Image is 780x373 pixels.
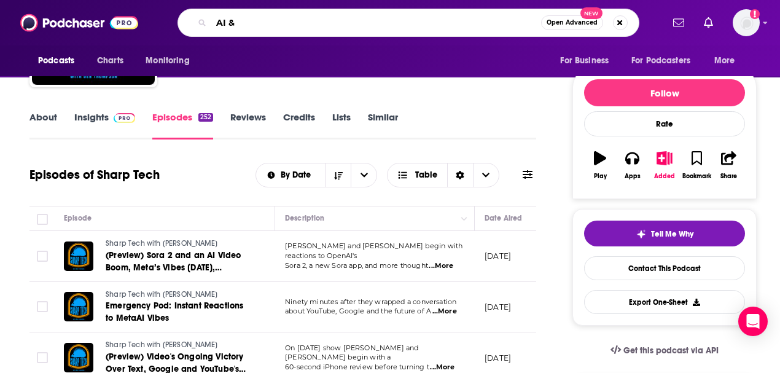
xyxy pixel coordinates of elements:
button: Share [713,143,745,187]
span: Charts [97,52,123,69]
button: Added [649,143,681,187]
a: Show notifications dropdown [699,12,718,33]
div: Added [654,173,675,180]
img: tell me why sparkle [636,229,646,239]
div: Search podcasts, credits, & more... [177,9,639,37]
h2: Choose List sort [255,163,378,187]
span: More [714,52,735,69]
div: Rate [584,111,745,136]
button: open menu [137,49,205,73]
button: open menu [351,163,376,187]
a: Get this podcast via API [601,336,728,366]
button: Bookmark [681,143,712,187]
button: open menu [256,171,326,179]
a: Lists [332,111,351,139]
span: Tell Me Why [651,229,693,239]
button: open menu [29,49,90,73]
span: ...More [432,307,457,316]
span: New [580,7,603,19]
span: Emergency Pod: Instant Reactions to MetaAI Vibes [106,300,243,323]
button: open menu [552,49,624,73]
span: Monitoring [146,52,189,69]
span: By Date [281,171,315,179]
a: (Preview) Sora 2 and an AI Video Boom, Meta’s Vibes [DATE], Questions on TikTok, Solar Power, and... [106,249,253,274]
p: [DATE] [485,251,511,261]
span: Open Advanced [547,20,598,26]
span: (Preview) Sora 2 and an AI Video Boom, Meta’s Vibes [DATE], Questions on TikTok, Solar Power, and... [106,250,241,297]
button: Column Actions [457,211,472,226]
span: Podcasts [38,52,74,69]
span: Table [415,171,437,179]
a: Charts [89,49,131,73]
div: Description [285,211,324,226]
span: ...More [429,261,453,271]
p: [DATE] [485,302,511,312]
button: Open AdvancedNew [541,15,603,30]
div: Apps [625,173,641,180]
a: Reviews [230,111,266,139]
span: Toggle select row [37,352,48,363]
span: For Business [560,52,609,69]
div: Open Intercom Messenger [738,307,768,336]
button: open menu [706,49,751,73]
span: Sora 2, a new Sora app, and more thought [285,261,428,270]
button: Choose View [387,163,499,187]
button: Apps [616,143,648,187]
button: Show profile menu [733,9,760,36]
div: Play [594,173,607,180]
div: 252 [198,113,213,122]
p: [DATE] [485,353,511,363]
button: Export One-Sheet [584,290,745,314]
span: Ninety minutes after they wrapped a conversation [285,297,456,306]
div: Episode [64,211,92,226]
svg: Add a profile image [750,9,760,19]
button: Follow [584,79,745,106]
div: Bookmark [682,173,711,180]
button: tell me why sparkleTell Me Why [584,221,745,246]
div: Sort Direction [447,163,473,187]
a: About [29,111,57,139]
a: Credits [283,111,315,139]
img: Podchaser Pro [114,113,135,123]
button: Play [584,143,616,187]
span: about YouTube, Google and the future of A [285,307,431,315]
button: open menu [623,49,708,73]
span: Sharp Tech with [PERSON_NAME] [106,290,217,299]
a: Sharp Tech with [PERSON_NAME] [106,238,253,249]
a: Contact This Podcast [584,256,745,280]
a: Similar [368,111,398,139]
a: Emergency Pod: Instant Reactions to MetaAI Vibes [106,300,253,324]
span: Sharp Tech with [PERSON_NAME] [106,239,217,248]
a: Sharp Tech with [PERSON_NAME] [106,340,253,351]
img: Podchaser - Follow, Share and Rate Podcasts [20,11,138,34]
h1: Episodes of Sharp Tech [29,167,160,183]
span: [PERSON_NAME] and [PERSON_NAME] begin with reactions to OpenAI's [285,241,462,260]
img: User Profile [733,9,760,36]
span: ...More [430,363,454,372]
div: Date Aired [485,211,522,226]
input: Search podcasts, credits, & more... [211,13,541,33]
span: Toggle select row [37,301,48,312]
a: Episodes252 [152,111,213,139]
span: On [DATE] show [PERSON_NAME] and [PERSON_NAME] begin with a [285,344,418,362]
div: Share [720,173,737,180]
a: Show notifications dropdown [668,12,689,33]
a: Sharp Tech with [PERSON_NAME] [106,289,253,300]
span: 60-second iPhone review before turning t [285,363,429,371]
span: Sharp Tech with [PERSON_NAME] [106,340,217,349]
button: Sort Direction [325,163,351,187]
span: Logged in as vjacobi [733,9,760,36]
span: Toggle select row [37,251,48,262]
a: InsightsPodchaser Pro [74,111,135,139]
span: Get this podcast via API [623,345,719,356]
span: For Podcasters [631,52,690,69]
